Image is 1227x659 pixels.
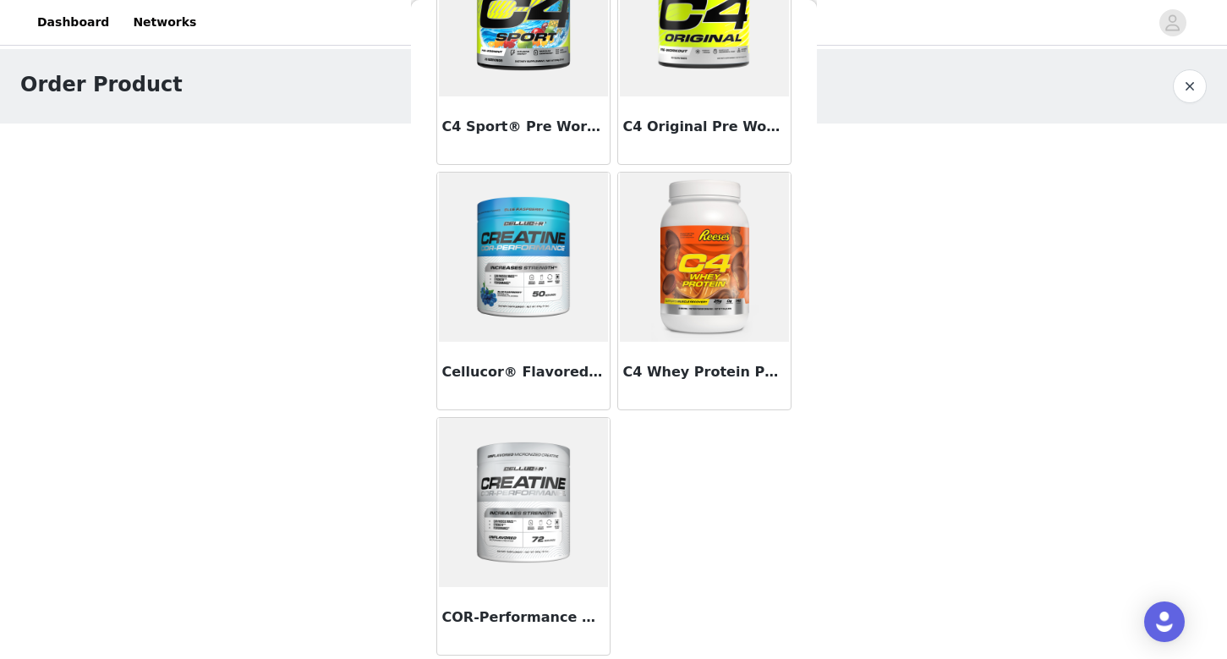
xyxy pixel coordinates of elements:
[620,173,789,342] img: C4 Whey Protein Powder
[442,117,605,137] h3: C4 Sport® Pre Workout Powder
[442,362,605,382] h3: Cellucor® Flavored COR-Performance® Creatine Monohydrate Powder
[623,117,786,137] h3: C4 Original Pre Workout Powder
[439,173,608,342] img: Cellucor® Flavored COR-Performance® Creatine Monohydrate Powder
[1144,601,1185,642] div: Open Intercom Messenger
[1164,9,1180,36] div: avatar
[439,418,608,587] img: COR-Performance Creatine
[20,69,183,100] h1: Order Product
[442,607,605,628] h3: COR-Performance Creatine
[123,3,206,41] a: Networks
[27,3,119,41] a: Dashboard
[623,362,786,382] h3: C4 Whey Protein Powder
